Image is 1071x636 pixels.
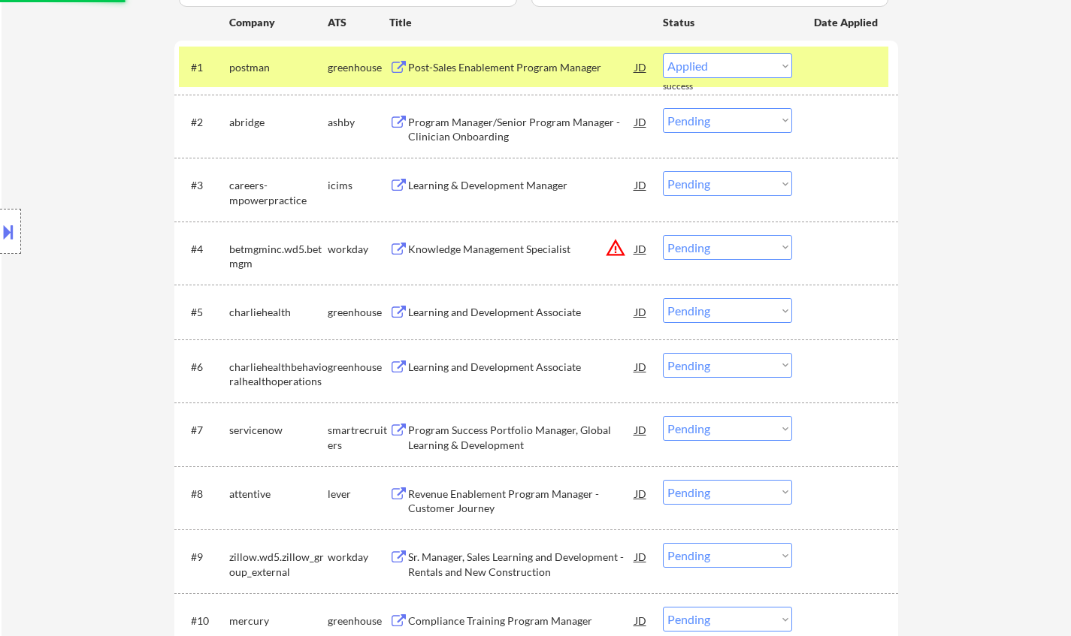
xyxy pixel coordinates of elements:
div: Learning and Development Associate [408,360,635,375]
div: Status [663,8,792,35]
div: careers-mpowerpractice [229,178,328,207]
div: #7 [191,423,217,438]
div: workday [328,550,389,565]
div: lever [328,487,389,502]
div: postman [229,60,328,75]
div: Sr. Manager, Sales Learning and Development - Rentals and New Construction [408,550,635,579]
div: JD [634,108,649,135]
div: Company [229,15,328,30]
div: ashby [328,115,389,130]
div: Date Applied [814,15,880,30]
div: Compliance Training Program Manager [408,613,635,628]
div: workday [328,242,389,257]
div: JD [634,235,649,262]
div: Learning and Development Associate [408,305,635,320]
div: betmgminc.wd5.betmgm [229,242,328,271]
div: Program Success Portfolio Manager, Global Learning & Development [408,423,635,452]
div: JD [634,480,649,507]
div: #8 [191,487,217,502]
div: zillow.wd5.zillow_group_external [229,550,328,579]
div: Post-Sales Enablement Program Manager [408,60,635,75]
div: Program Manager/Senior Program Manager - Clinician Onboarding [408,115,635,144]
div: #1 [191,60,217,75]
div: JD [634,53,649,80]
div: JD [634,353,649,380]
div: JD [634,171,649,198]
div: JD [634,298,649,325]
div: mercury [229,613,328,628]
div: charliehealth [229,305,328,320]
div: abridge [229,115,328,130]
div: greenhouse [328,613,389,628]
div: #9 [191,550,217,565]
div: #10 [191,613,217,628]
div: success [663,80,723,93]
div: Knowledge Management Specialist [408,242,635,257]
div: greenhouse [328,60,389,75]
div: JD [634,543,649,570]
div: icims [328,178,389,193]
div: Revenue Enablement Program Manager - Customer Journey [408,487,635,516]
div: charliehealthbehavioralhealthoperations [229,360,328,389]
div: attentive [229,487,328,502]
div: smartrecruiters [328,423,389,452]
div: servicenow [229,423,328,438]
div: JD [634,416,649,443]
div: JD [634,607,649,634]
div: Learning & Development Manager [408,178,635,193]
button: warning_amber [605,237,626,258]
div: ATS [328,15,389,30]
div: Title [389,15,649,30]
div: greenhouse [328,360,389,375]
div: greenhouse [328,305,389,320]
